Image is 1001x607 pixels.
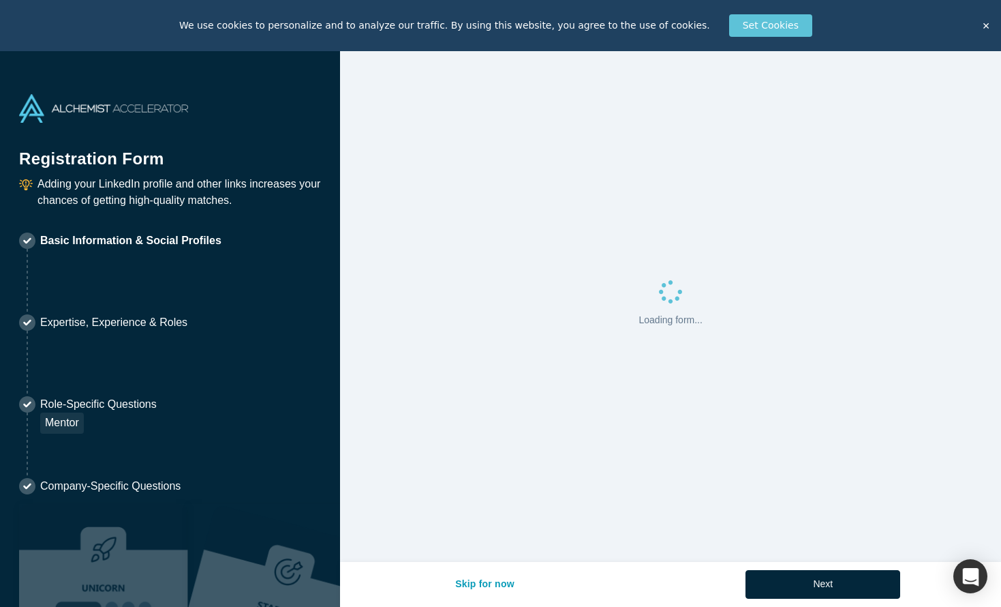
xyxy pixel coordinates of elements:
p: Adding your LinkedIn profile and other links increases your chances of getting high-quality matches. [37,176,321,209]
p: Expertise, Experience & Roles [40,314,187,331]
p: Company-Specific Questions [40,478,181,494]
button: Set Cookies [729,14,812,37]
button: Accept policy [976,16,996,36]
p: Role-Specific Questions [40,396,157,413]
img: Alchemist Accelerator Logo [19,94,188,123]
div: Mentor [40,413,84,434]
p: Loading form... [639,313,703,327]
div: We use cookies to personalize and to analyze our traffic. By using this website, you agree to the... [14,14,987,37]
button: Next [745,570,900,599]
button: Skip for now [441,570,529,599]
p: Basic Information & Social Profiles [40,233,221,249]
h1: Registration Form [19,132,321,171]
